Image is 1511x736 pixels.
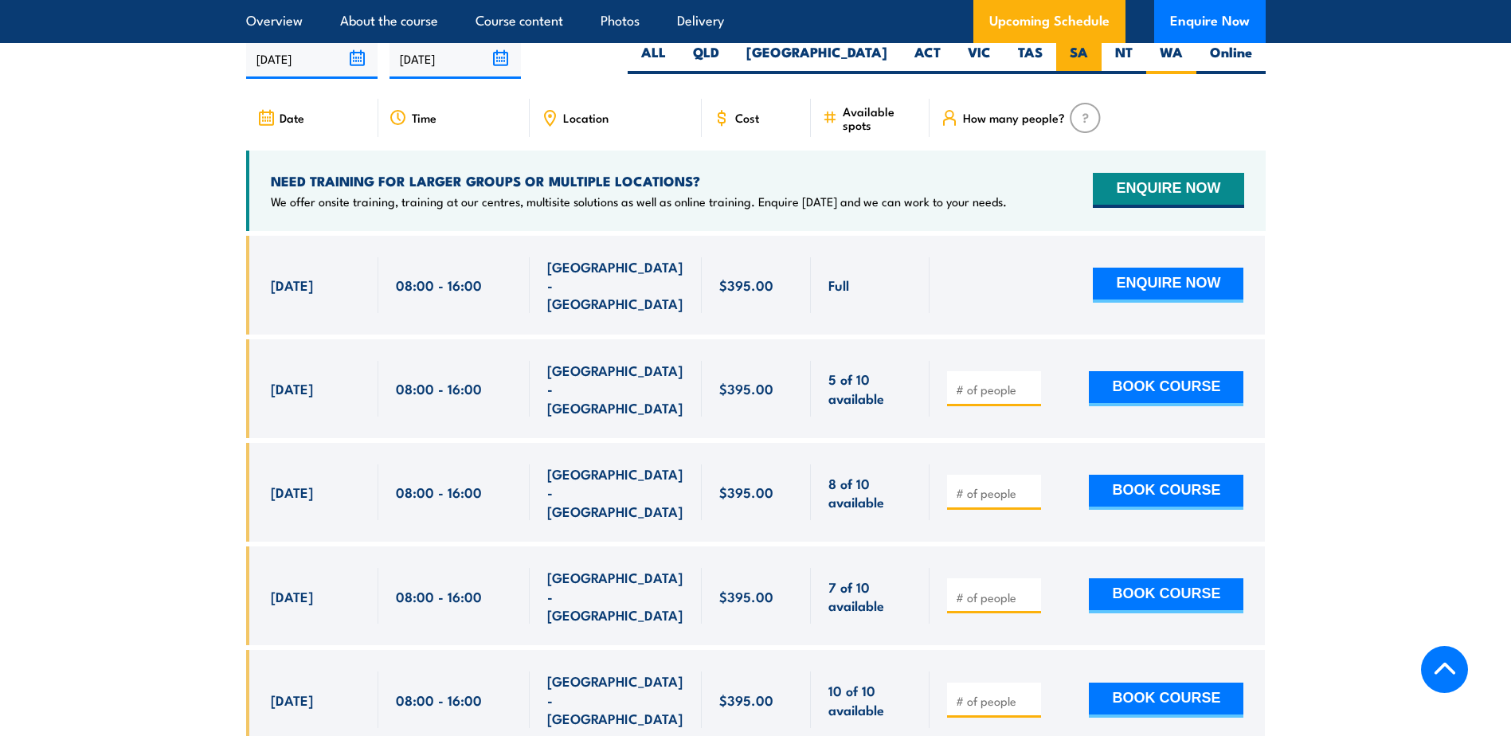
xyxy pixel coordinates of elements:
[719,483,773,501] span: $395.00
[396,276,482,294] span: 08:00 - 16:00
[547,257,684,313] span: [GEOGRAPHIC_DATA] - [GEOGRAPHIC_DATA]
[1146,43,1196,74] label: WA
[1089,578,1243,613] button: BOOK COURSE
[735,111,759,124] span: Cost
[246,38,378,79] input: From date
[1056,43,1102,74] label: SA
[719,587,773,605] span: $395.00
[828,681,912,718] span: 10 of 10 available
[547,361,684,417] span: [GEOGRAPHIC_DATA] - [GEOGRAPHIC_DATA]
[1093,268,1243,303] button: ENQUIRE NOW
[271,194,1007,209] p: We offer onsite training, training at our centres, multisite solutions as well as online training...
[954,43,1004,74] label: VIC
[547,464,684,520] span: [GEOGRAPHIC_DATA] - [GEOGRAPHIC_DATA]
[1004,43,1056,74] label: TAS
[271,379,313,397] span: [DATE]
[901,43,954,74] label: ACT
[828,276,849,294] span: Full
[271,483,313,501] span: [DATE]
[719,691,773,709] span: $395.00
[956,589,1035,605] input: # of people
[271,276,313,294] span: [DATE]
[563,111,609,124] span: Location
[412,111,436,124] span: Time
[956,485,1035,501] input: # of people
[396,691,482,709] span: 08:00 - 16:00
[547,671,684,727] span: [GEOGRAPHIC_DATA] - [GEOGRAPHIC_DATA]
[828,370,912,407] span: 5 of 10 available
[396,379,482,397] span: 08:00 - 16:00
[828,577,912,615] span: 7 of 10 available
[1196,43,1266,74] label: Online
[719,276,773,294] span: $395.00
[956,693,1035,709] input: # of people
[719,379,773,397] span: $395.00
[271,587,313,605] span: [DATE]
[1089,475,1243,510] button: BOOK COURSE
[1089,371,1243,406] button: BOOK COURSE
[1102,43,1146,74] label: NT
[963,111,1065,124] span: How many people?
[828,474,912,511] span: 8 of 10 available
[679,43,733,74] label: QLD
[271,172,1007,190] h4: NEED TRAINING FOR LARGER GROUPS OR MULTIPLE LOCATIONS?
[389,38,521,79] input: To date
[280,111,304,124] span: Date
[1093,173,1243,208] button: ENQUIRE NOW
[733,43,901,74] label: [GEOGRAPHIC_DATA]
[547,568,684,624] span: [GEOGRAPHIC_DATA] - [GEOGRAPHIC_DATA]
[956,382,1035,397] input: # of people
[1089,683,1243,718] button: BOOK COURSE
[843,104,918,131] span: Available spots
[628,43,679,74] label: ALL
[396,483,482,501] span: 08:00 - 16:00
[396,587,482,605] span: 08:00 - 16:00
[271,691,313,709] span: [DATE]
